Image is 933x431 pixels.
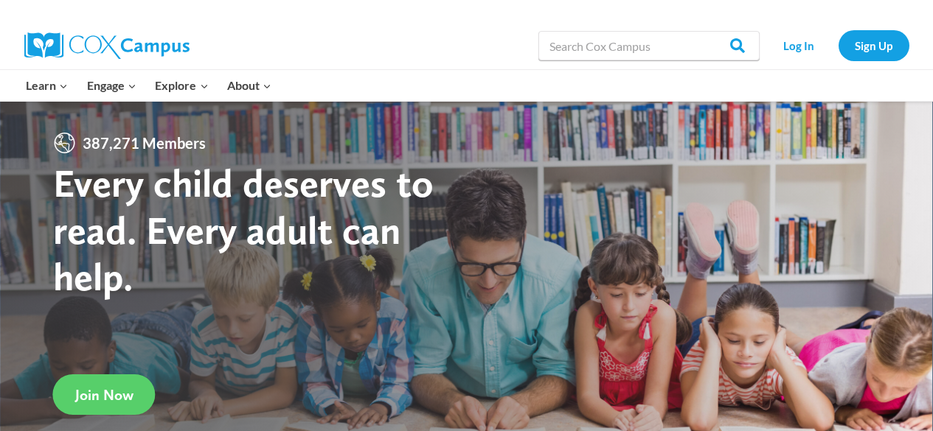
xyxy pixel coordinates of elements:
span: Learn [26,76,68,95]
strong: Every child deserves to read. Every adult can help. [53,159,434,300]
span: Join Now [75,386,133,404]
input: Search Cox Campus [538,31,760,60]
span: 387,271 Members [77,131,212,155]
a: Join Now [53,374,156,415]
img: Cox Campus [24,32,190,59]
nav: Secondary Navigation [767,30,909,60]
span: Engage [87,76,136,95]
span: About [227,76,271,95]
a: Log In [767,30,831,60]
a: Sign Up [839,30,909,60]
span: Explore [155,76,208,95]
nav: Primary Navigation [17,70,281,101]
